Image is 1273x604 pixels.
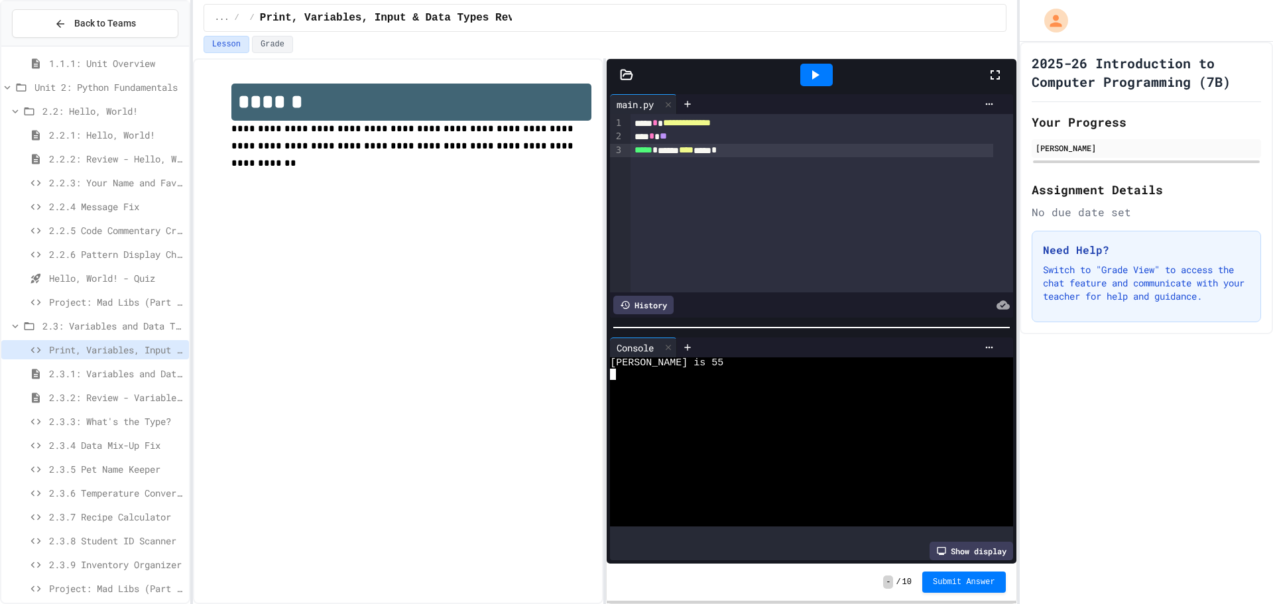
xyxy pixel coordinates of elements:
[49,510,184,524] span: 2.3.7 Recipe Calculator
[215,13,229,23] span: ...
[49,462,184,476] span: 2.3.5 Pet Name Keeper
[610,94,677,114] div: main.py
[42,104,184,118] span: 2.2: Hello, World!
[883,575,893,589] span: -
[610,337,677,357] div: Console
[1036,142,1257,154] div: [PERSON_NAME]
[49,56,184,70] span: 1.1.1: Unit Overview
[896,577,900,587] span: /
[1032,180,1261,199] h2: Assignment Details
[930,542,1013,560] div: Show display
[49,486,184,500] span: 2.3.6 Temperature Converter
[49,223,184,237] span: 2.2.5 Code Commentary Creator
[252,36,293,53] button: Grade
[49,271,184,285] span: Hello, World! - Quiz
[610,97,660,111] div: main.py
[1043,263,1250,303] p: Switch to "Grade View" to access the chat feature and communicate with your teacher for help and ...
[260,10,534,26] span: Print, Variables, Input & Data Types Review
[922,572,1006,593] button: Submit Answer
[49,558,184,572] span: 2.3.9 Inventory Organizer
[49,581,184,595] span: Project: Mad Libs (Part 2)
[49,200,184,213] span: 2.2.4 Message Fix
[49,414,184,428] span: 2.3.3: What's the Type?
[933,577,995,587] span: Submit Answer
[902,577,912,587] span: 10
[49,176,184,190] span: 2.2.3: Your Name and Favorite Movie
[49,391,184,404] span: 2.3.2: Review - Variables and Data Types
[12,9,178,38] button: Back to Teams
[34,80,184,94] span: Unit 2: Python Fundamentals
[49,367,184,381] span: 2.3.1: Variables and Data Types
[1032,54,1261,91] h1: 2025-26 Introduction to Computer Programming (7B)
[49,534,184,548] span: 2.3.8 Student ID Scanner
[250,13,255,23] span: /
[204,36,249,53] button: Lesson
[49,343,184,357] span: Print, Variables, Input & Data Types Review
[613,296,674,314] div: History
[610,117,623,130] div: 1
[234,13,239,23] span: /
[49,247,184,261] span: 2.2.6 Pattern Display Challenge
[74,17,136,30] span: Back to Teams
[49,295,184,309] span: Project: Mad Libs (Part 1)
[610,130,623,143] div: 2
[610,144,623,157] div: 3
[1030,5,1071,36] div: My Account
[49,128,184,142] span: 2.2.1: Hello, World!
[1032,204,1261,220] div: No due date set
[1043,242,1250,258] h3: Need Help?
[49,152,184,166] span: 2.2.2: Review - Hello, World!
[49,438,184,452] span: 2.3.4 Data Mix-Up Fix
[1032,113,1261,131] h2: Your Progress
[610,341,660,355] div: Console
[610,357,723,369] span: [PERSON_NAME] is 55
[42,319,184,333] span: 2.3: Variables and Data Types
